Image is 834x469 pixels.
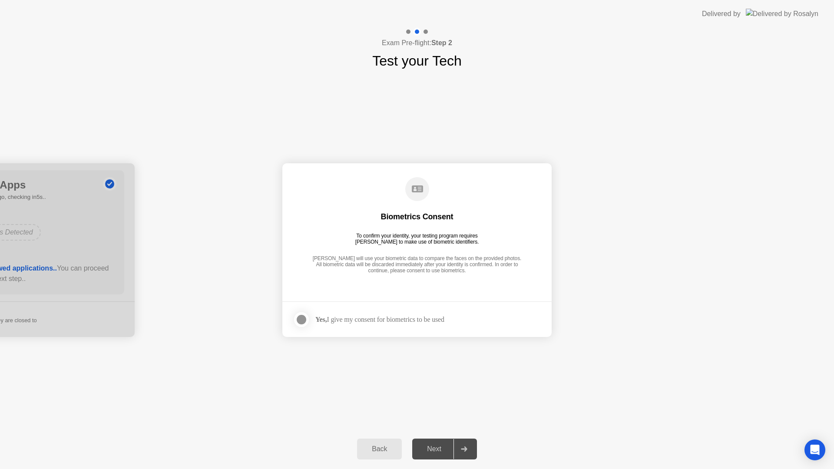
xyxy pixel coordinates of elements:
b: Step 2 [431,39,452,46]
div: Next [415,445,453,453]
img: Delivered by Rosalyn [746,9,818,19]
button: Next [412,439,477,459]
div: Delivered by [702,9,741,19]
div: I give my consent for biometrics to be used [315,315,444,324]
div: Biometrics Consent [381,211,453,222]
h4: Exam Pre-flight: [382,38,452,48]
div: [PERSON_NAME] will use your biometric data to compare the faces on the provided photos. All biome... [310,255,524,275]
button: Back [357,439,402,459]
strong: Yes, [315,316,327,323]
div: To confirm your identity, your testing program requires [PERSON_NAME] to make use of biometric id... [352,233,483,245]
h1: Test your Tech [372,50,462,71]
div: Back [360,445,399,453]
div: Open Intercom Messenger [804,439,825,460]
